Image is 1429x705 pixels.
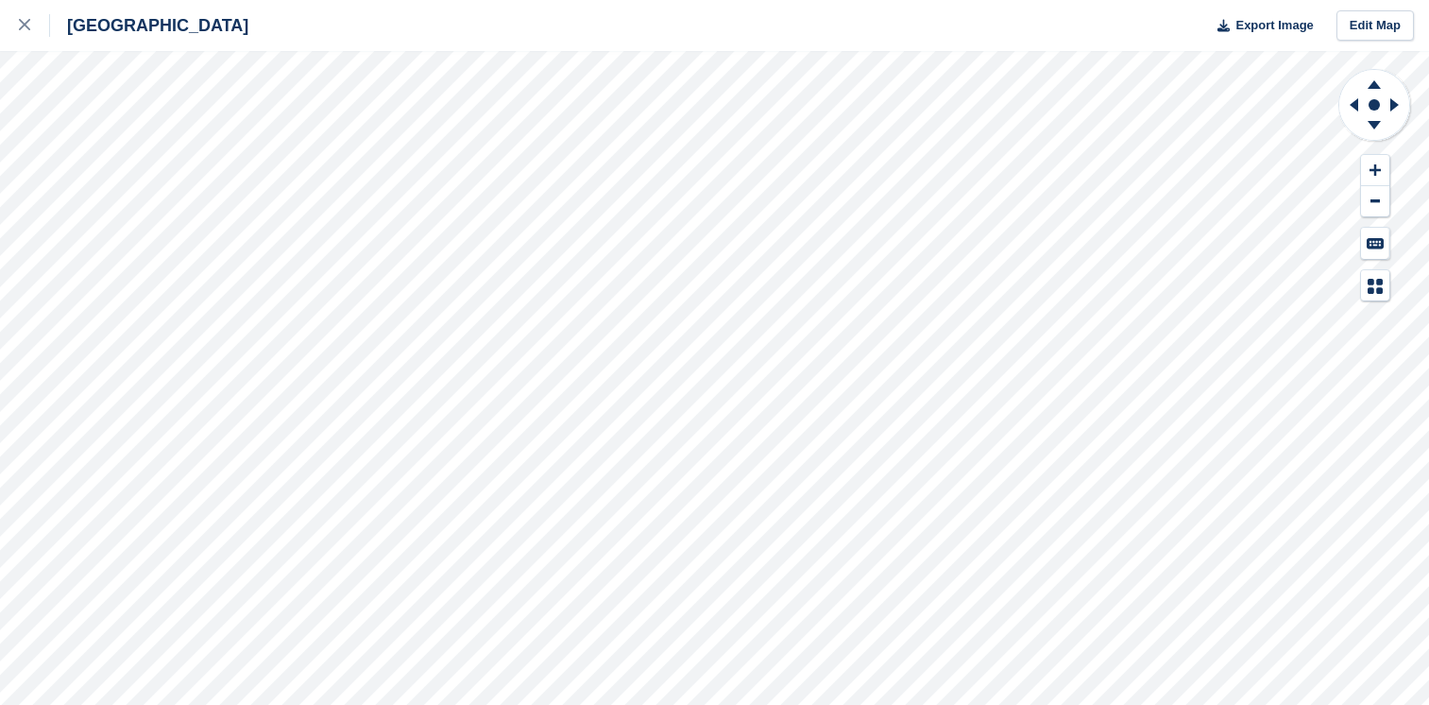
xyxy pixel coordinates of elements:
[1206,10,1314,42] button: Export Image
[1361,155,1389,186] button: Zoom In
[50,14,248,37] div: [GEOGRAPHIC_DATA]
[1361,270,1389,301] button: Map Legend
[1361,228,1389,259] button: Keyboard Shortcuts
[1336,10,1414,42] a: Edit Map
[1235,16,1313,35] span: Export Image
[1361,186,1389,217] button: Zoom Out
